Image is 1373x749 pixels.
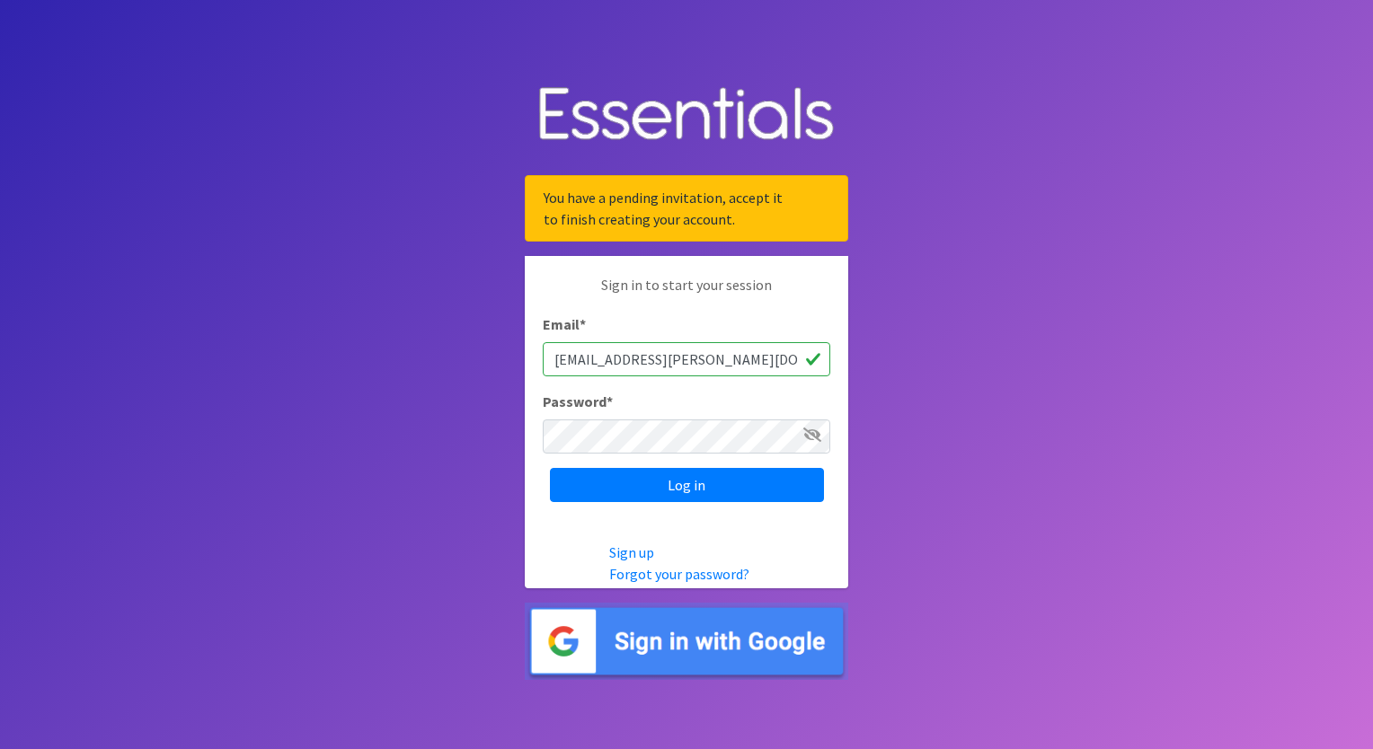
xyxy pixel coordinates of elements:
[580,315,586,333] abbr: required
[609,565,749,583] a: Forgot your password?
[543,274,830,313] p: Sign in to start your session
[607,392,613,410] abbr: required
[609,543,654,561] a: Sign up
[543,391,613,412] label: Password
[525,603,848,681] img: Sign in with Google
[543,313,586,335] label: Email
[550,468,824,502] input: Log in
[525,69,848,162] img: Human Essentials
[525,175,848,242] div: You have a pending invitation, accept it to finish creating your account.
